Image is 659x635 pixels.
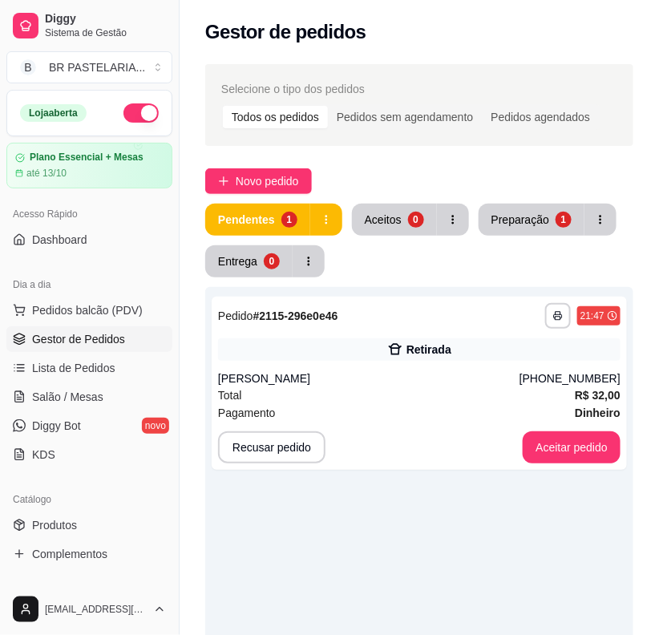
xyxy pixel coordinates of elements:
div: Preparação [491,212,549,228]
strong: # 2115-296e0e46 [253,309,338,322]
div: Aceitos [365,212,402,228]
div: Acesso Rápido [6,201,172,227]
button: Entrega0 [205,245,293,277]
div: 1 [281,212,297,228]
div: Pedidos sem agendamento [328,106,482,128]
div: [PERSON_NAME] [218,370,520,386]
div: 21:47 [580,309,604,322]
button: Aceitos0 [352,204,437,236]
span: Novo pedido [236,172,299,190]
button: [EMAIL_ADDRESS][DOMAIN_NAME] [6,590,172,629]
a: Gestor de Pedidos [6,326,172,352]
span: Lista de Pedidos [32,360,115,376]
span: [EMAIL_ADDRESS][DOMAIN_NAME] [45,603,147,616]
button: Recusar pedido [218,431,325,463]
a: Plano Essencial + Mesasaté 13/10 [6,143,172,188]
span: Complementos [32,546,107,562]
a: Dashboard [6,227,172,253]
span: Dashboard [32,232,87,248]
a: Lista de Pedidos [6,355,172,381]
div: Pendentes [218,212,275,228]
div: Catálogo [6,487,172,512]
span: Pagamento [218,404,276,422]
button: Preparação1 [479,204,584,236]
h2: Gestor de pedidos [205,19,366,45]
span: Diggy [45,12,166,26]
a: Diggy Botnovo [6,413,172,439]
span: Pedido [218,309,253,322]
span: B [20,59,36,75]
span: KDS [32,447,55,463]
span: Salão / Mesas [32,389,103,405]
article: Plano Essencial + Mesas [30,152,144,164]
div: Loja aberta [20,104,87,122]
span: plus [218,176,229,187]
span: Produtos [32,517,77,533]
div: 0 [264,253,280,269]
span: Total [218,386,242,404]
button: Novo pedido [205,168,312,194]
article: até 13/10 [26,167,67,180]
strong: Dinheiro [575,406,621,419]
button: Alterar Status [123,103,159,123]
strong: R$ 32,00 [575,389,621,402]
button: Aceitar pedido [523,431,621,463]
div: Todos os pedidos [223,106,328,128]
a: Complementos [6,541,172,567]
a: Produtos [6,512,172,538]
span: Selecione o tipo dos pedidos [221,80,365,98]
div: [PHONE_NUMBER] [520,370,621,386]
div: Pedidos agendados [482,106,599,128]
span: Sistema de Gestão [45,26,166,39]
div: Dia a dia [6,272,172,297]
button: Pedidos balcão (PDV) [6,297,172,323]
a: KDS [6,442,172,467]
div: Entrega [218,253,257,269]
button: Select a team [6,51,172,83]
button: Pendentes1 [205,204,310,236]
a: DiggySistema de Gestão [6,6,172,45]
span: Gestor de Pedidos [32,331,125,347]
div: BR PASTELARIA ... [49,59,145,75]
a: Salão / Mesas [6,384,172,410]
div: 0 [408,212,424,228]
span: Diggy Bot [32,418,81,434]
div: Retirada [406,342,451,358]
div: 1 [556,212,572,228]
span: Pedidos balcão (PDV) [32,302,143,318]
